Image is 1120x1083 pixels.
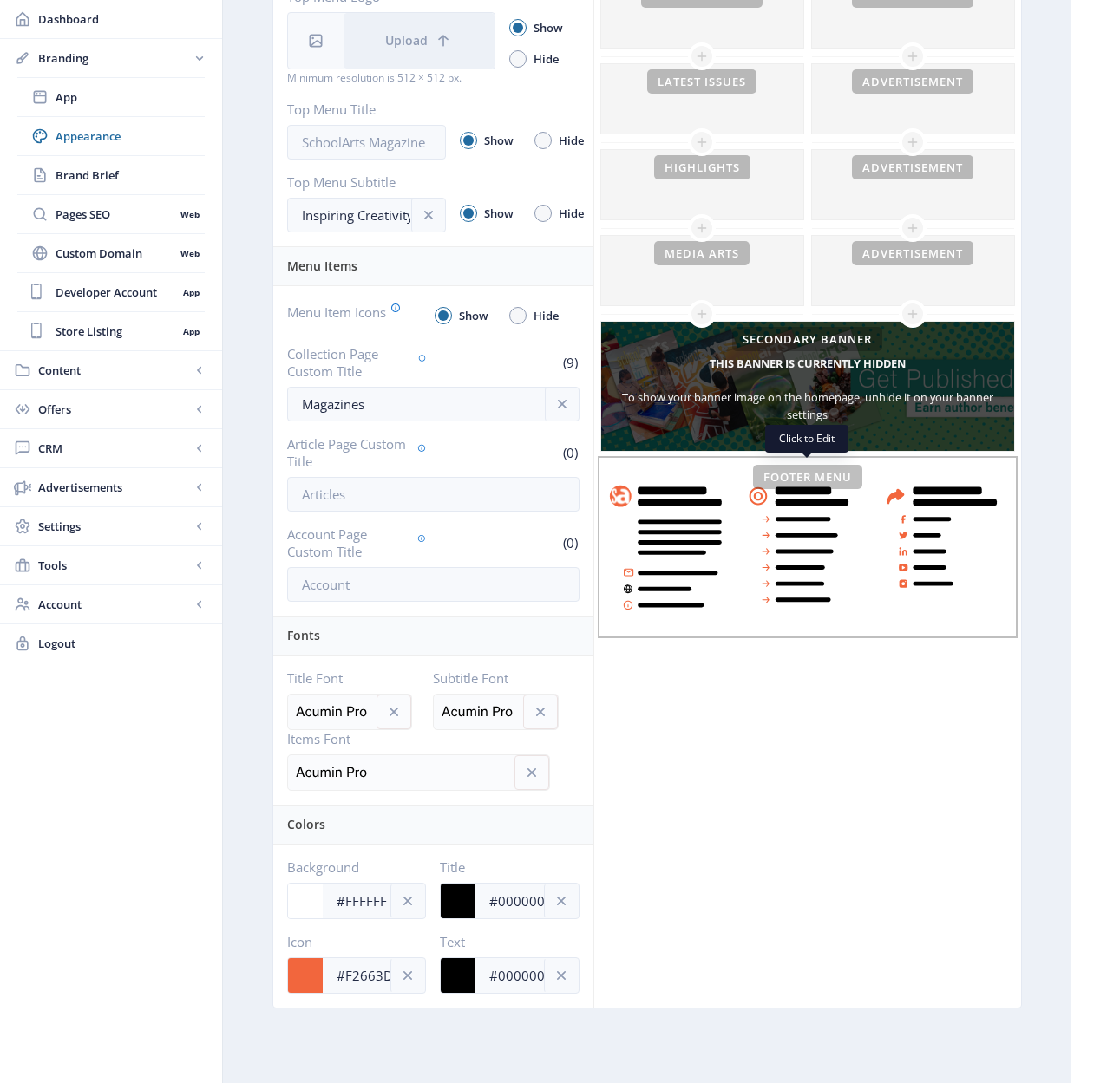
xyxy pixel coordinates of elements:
a: App [17,78,205,116]
button: info [545,387,580,421]
label: Title [440,858,566,876]
input: Account [287,567,580,602]
span: Advertisements [38,479,191,496]
label: Icon [287,933,413,950]
span: Settings [38,518,191,535]
span: Hide [527,305,559,326]
input: #FFFFFF [323,959,426,992]
nb-badge: App [177,323,205,340]
span: Show [527,17,563,38]
input: SchoolArts Magazine [287,125,446,160]
a: Custom DomainWeb [17,234,205,272]
div: Minimum resolution is 512 × 512 px. [287,69,496,87]
nb-icon: cancel search [532,703,549,721]
span: Offers [38,401,191,418]
div: Fonts [287,617,583,655]
nb-icon: cancel search [385,703,403,721]
label: Subtitle Font [433,669,552,687]
button: info [390,884,425,918]
nb-icon: info [553,892,570,910]
span: CRM [38,440,191,457]
span: Developer Account [56,284,177,301]
nb-icon: info [553,395,571,413]
span: Show [477,203,514,224]
label: Top Menu Title [287,101,432,118]
input: Collections [287,387,580,421]
span: Appearance [56,127,205,145]
img: acumin-pro.svg [282,697,433,727]
label: Article Page Custom Title [287,435,427,470]
input: #FFFFFF [475,884,579,917]
button: info [544,884,579,918]
a: Pages SEOWeb [17,195,205,233]
nb-icon: info [399,892,416,910]
label: Items Font [287,730,566,747]
span: Logout [38,635,208,652]
span: Custom Domain [56,245,174,262]
label: Background [287,858,413,876]
label: Top Menu Subtitle [287,173,432,191]
img: acumin-pro.svg [282,758,433,787]
div: Menu Items [287,247,583,285]
a: Developer AccountApp [17,273,205,311]
a: Store ListingApp [17,312,205,350]
nb-badge: Web [174,206,205,223]
button: info [411,198,446,232]
img: acumin-pro.svg [428,697,579,727]
span: Show [452,305,488,326]
span: Upload [385,34,428,48]
input: #FFFFFF [475,959,579,992]
span: Store Listing [56,323,177,340]
button: cancel search [377,695,411,729]
span: (9) [560,354,580,371]
button: Upload [344,13,495,69]
label: Collection Page Custom Title [287,345,427,380]
h5: This banner is currently hidden [710,349,906,377]
span: Hide [527,49,559,69]
button: info [544,958,579,993]
label: Title Font [287,669,406,687]
span: Hide [552,130,584,151]
div: To show your banner image on the homepage, unhide it on your banner settings [601,388,1014,423]
span: Tools [38,557,191,574]
nb-badge: App [177,284,205,301]
span: (0) [560,444,580,461]
a: Brand Brief [17,156,205,194]
button: cancel search [514,755,549,790]
span: Pages SEO [56,206,174,223]
span: Branding [38,49,191,67]
nb-icon: info [399,967,416,984]
div: Colors [287,806,583,844]
span: (0) [560,534,580,551]
nb-icon: cancel search [523,764,540,781]
button: cancel search [523,695,558,729]
span: Show [477,130,514,151]
span: App [56,88,205,106]
nb-icon: info [553,967,570,984]
span: Brand Brief [56,166,205,184]
label: Text [440,933,566,950]
input: Articles [287,477,580,512]
input: #1976D2 [323,884,426,917]
span: Hide [552,203,584,224]
input: Type your subtitle here.. [287,198,446,232]
a: Appearance [17,117,205,155]
span: Account [38,596,191,613]
label: Account Page Custom Title [287,525,427,560]
nb-badge: Web [174,245,205,262]
button: info [390,958,425,993]
label: Menu Item Icons [287,300,401,324]
span: Content [38,362,191,379]
span: Click to Edit [779,432,835,446]
span: Dashboard [38,10,208,28]
nb-icon: info [420,206,437,224]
